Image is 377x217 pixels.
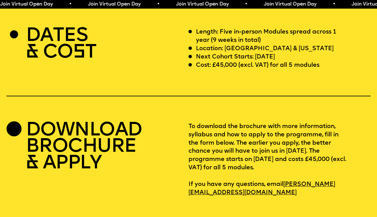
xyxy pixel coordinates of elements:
[26,28,96,61] h2: DATES & CO T
[196,45,334,53] p: Location: [GEOGRAPHIC_DATA] & [US_STATE]
[196,61,319,70] p: Cost: £45,000 (excl. VAT) for all 5 modules
[196,53,275,61] p: Next Cohort Starts: [DATE]
[73,43,85,62] span: S
[157,2,160,7] span: •
[188,179,335,199] a: [PERSON_NAME][EMAIL_ADDRESS][DOMAIN_NAME]
[26,123,142,172] h2: DOWNLOAD BROCHURE & APPLY
[245,2,247,7] span: •
[333,2,335,7] span: •
[188,123,371,197] p: To download the brochure with more information, syllabus and how to apply to the programme, fill ...
[69,2,71,7] span: •
[196,28,348,45] p: Length: Five in-person Modules spread across 1 year (9 weeks in total)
